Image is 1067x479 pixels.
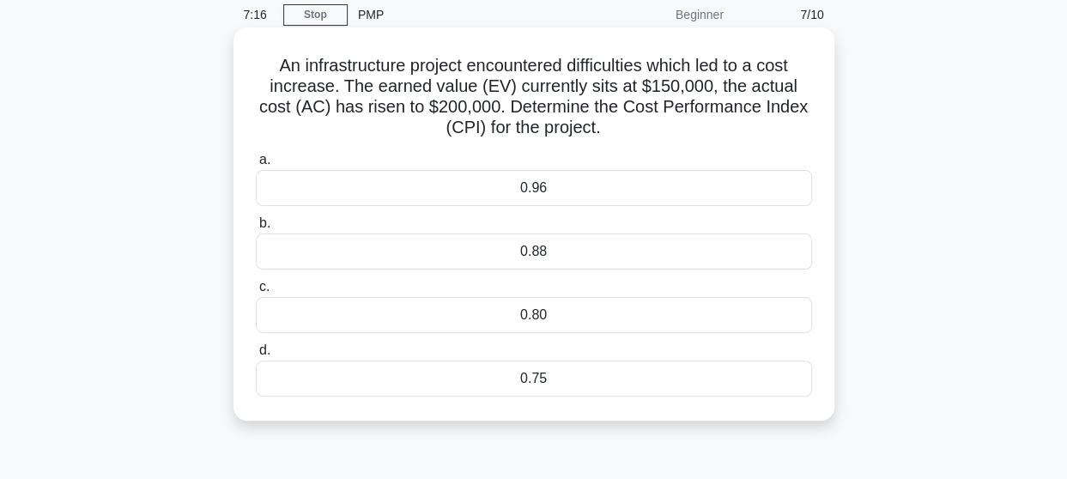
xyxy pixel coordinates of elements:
[259,215,270,230] span: b.
[256,170,812,206] div: 0.96
[259,152,270,167] span: a.
[256,297,812,333] div: 0.80
[259,279,270,294] span: c.
[259,343,270,357] span: d.
[256,233,812,270] div: 0.88
[256,361,812,397] div: 0.75
[283,4,348,26] a: Stop
[254,55,814,139] h5: An infrastructure project encountered difficulties which led to a cost increase. The earned value...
